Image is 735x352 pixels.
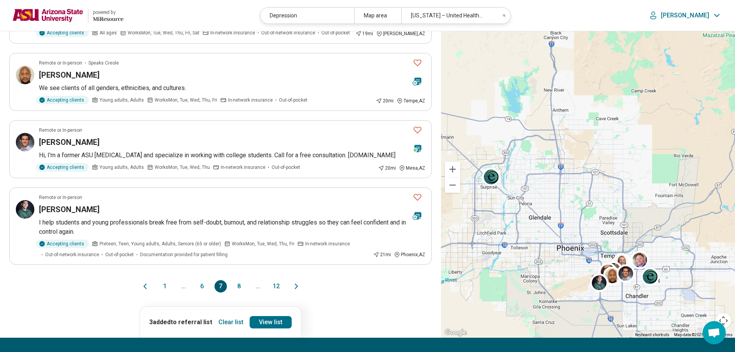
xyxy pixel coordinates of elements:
span: ... [177,280,190,292]
span: Works Mon, Tue, Wed, Thu [155,164,210,171]
button: Map camera controls [716,313,731,328]
button: Previous page [140,280,150,292]
button: 7 [215,280,227,292]
div: Accepting clients [36,163,89,172]
button: 1 [159,280,171,292]
a: View list [250,316,292,328]
div: [US_STATE] – United HealthCare Student Resources [401,8,495,24]
span: Speaks Creole [88,60,119,66]
div: Accepting clients [36,29,89,37]
button: Favorite [410,55,425,71]
span: Out-of-network insurance [45,251,99,258]
div: Accepting clients [36,240,89,248]
p: Hi, I'm a former ASU [MEDICAL_DATA] and specialize in working with college students. Call for a f... [39,151,425,160]
span: In-network insurance [305,240,350,247]
p: Remote or In-person [39,127,82,134]
span: Out-of-pocket [321,29,350,36]
div: 20 mi [376,97,394,104]
span: Young adults, Adults [100,97,144,104]
button: 6 [196,280,208,292]
div: [PERSON_NAME] , AZ [376,30,425,37]
h3: [PERSON_NAME] [39,137,100,148]
p: I help students and young professionals break free from self-doubt, burnout, and relationship str... [39,218,425,236]
div: 21 mi [373,251,391,258]
a: Arizona State Universitypowered by [12,6,123,25]
button: Clear list [215,316,247,328]
h3: [PERSON_NAME] [39,204,100,215]
div: Tempe , AZ [397,97,425,104]
p: Remote or In-person [39,60,82,66]
span: Documentation provided for patient filling [140,251,228,258]
a: Open this area in Google Maps (opens a new window) [443,328,468,338]
span: All ages [100,29,117,36]
img: Arizona State University [12,6,83,25]
button: Zoom in [445,162,460,177]
span: Out-of-pocket [279,97,308,104]
div: Accepting clients [36,96,89,104]
p: We see clients of all genders, ethnicities, and cultures. [39,83,425,93]
button: Keyboard shortcuts [635,332,669,338]
div: Depression [260,8,354,24]
div: 19 mi [355,30,373,37]
button: Next page [292,280,301,292]
span: ... [252,280,264,292]
span: Works Mon, Tue, Wed, Thu, Fri [232,240,294,247]
button: Favorite [410,122,425,138]
span: In-network insurance [228,97,273,104]
span: Out-of-pocket [105,251,134,258]
span: In-network insurance [221,164,265,171]
a: Terms (opens in new tab) [721,333,733,337]
span: Preteen, Teen, Young adults, Adults, Seniors (65 or older) [100,240,221,247]
div: Mesa , AZ [399,165,425,172]
p: [PERSON_NAME] [661,12,709,19]
span: Works Mon, Tue, Wed, Thu, Fri, Sat [128,29,199,36]
span: to referral list [171,318,212,326]
h3: [PERSON_NAME] [39,70,100,80]
span: Map data ©2025 Google [674,333,717,337]
div: Phoenix , AZ [394,251,425,258]
span: In-network insurance [210,29,255,36]
span: Works Mon, Tue, Wed, Thu, Fri [155,97,217,104]
p: 3 added [149,318,212,327]
button: Zoom out [445,177,460,193]
button: Favorite [410,189,425,205]
div: 20 mi [378,165,396,172]
p: Remote or In-person [39,194,82,201]
img: Google [443,328,468,338]
span: Out-of-network insurance [261,29,315,36]
button: 12 [270,280,282,292]
div: Map area [354,8,401,24]
div: powered by [93,9,123,16]
div: Open chat [703,321,726,344]
button: 8 [233,280,245,292]
span: Young adults, Adults [100,164,144,171]
span: Out-of-pocket [272,164,300,171]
